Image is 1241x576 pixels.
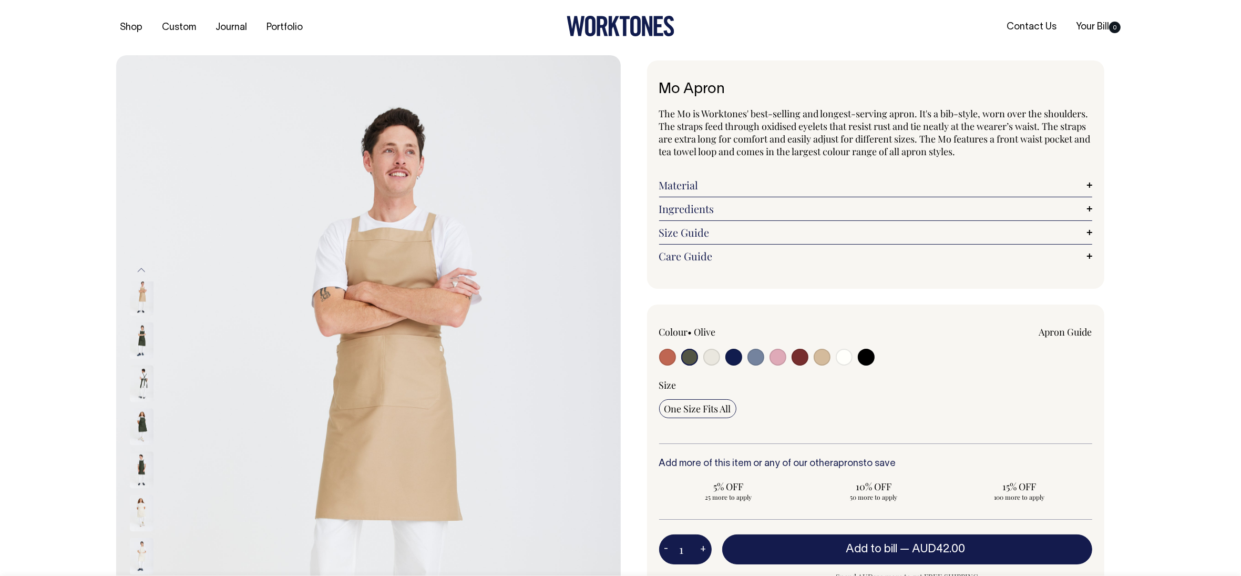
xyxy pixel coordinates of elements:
a: Journal [212,19,252,36]
img: olive [130,452,153,489]
img: khaki [130,279,153,316]
span: AUD42.00 [912,544,966,554]
span: 5% OFF [664,480,793,493]
span: 0 [1109,22,1121,33]
a: Apron Guide [1039,326,1092,338]
span: 50 more to apply [809,493,938,501]
span: 100 more to apply [955,493,1084,501]
span: 10% OFF [809,480,938,493]
img: olive [130,409,153,446]
a: Custom [158,19,201,36]
a: Ingredients [659,203,1092,215]
input: 5% OFF 25 more to apply [659,477,798,504]
div: Colour [659,326,833,338]
button: Previous [134,258,149,282]
input: 15% OFF 100 more to apply [950,477,1089,504]
a: Material [659,179,1092,191]
img: natural [130,495,153,532]
img: olive [130,366,153,402]
span: The Mo is Worktones' best-selling and longest-serving apron. It's a bib-style, worn over the shou... [659,107,1091,158]
a: Your Bill0 [1072,18,1125,36]
a: Size Guide [659,226,1092,239]
img: natural [130,538,153,575]
button: Add to bill —AUD42.00 [722,534,1092,564]
a: Contact Us [1002,18,1061,36]
img: olive [130,322,153,359]
span: 15% OFF [955,480,1084,493]
a: Shop [116,19,147,36]
span: • [688,326,692,338]
h6: Add more of this item or any of our other to save [659,459,1092,469]
span: Add to bill [846,544,898,554]
a: Portfolio [263,19,307,36]
input: One Size Fits All [659,399,736,418]
button: + [695,539,712,560]
label: Olive [694,326,716,338]
span: 25 more to apply [664,493,793,501]
button: - [659,539,674,560]
div: Size [659,379,1092,391]
h1: Mo Apron [659,82,1092,98]
span: One Size Fits All [664,402,731,415]
a: Care Guide [659,250,1092,262]
span: — [900,544,968,554]
a: aprons [834,459,864,468]
input: 10% OFF 50 more to apply [804,477,943,504]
